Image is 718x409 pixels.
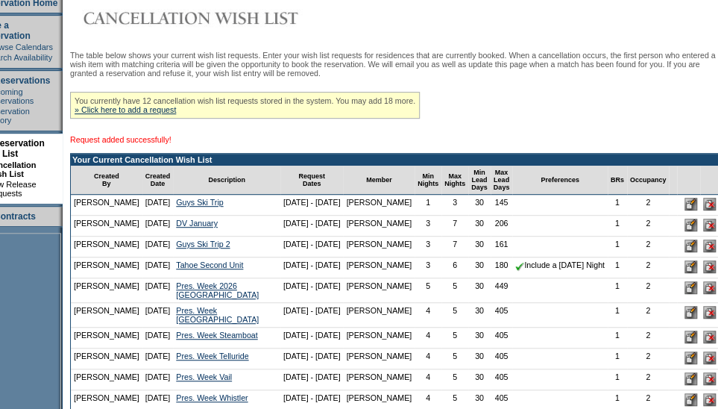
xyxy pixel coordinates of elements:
a: Pres. Week Vail [176,372,232,381]
td: 2 [627,328,670,349]
td: 30 [468,349,491,369]
td: [PERSON_NAME] [71,216,142,237]
nobr: [DATE] - [DATE] [283,352,341,360]
td: 30 [468,303,491,328]
td: 30 [468,195,491,216]
td: 2 [627,369,670,390]
td: BRs [608,166,627,195]
td: [PERSON_NAME] [71,237,142,257]
td: 1 [608,369,627,390]
input: Delete this Request [703,306,716,319]
a: Pres. Week Whistler [176,393,248,402]
td: 1 [608,349,627,369]
nobr: [DATE] - [DATE] [283,219,341,228]
input: Delete this Request [703,372,716,385]
td: [PERSON_NAME] [343,369,415,390]
td: Min Nights [415,166,441,195]
td: Min Lead Days [468,166,491,195]
td: 2 [627,195,670,216]
nobr: [DATE] - [DATE] [283,372,341,381]
td: 1 [608,195,627,216]
input: Edit this Request [684,260,697,273]
input: Edit this Request [684,331,697,343]
a: Tahoe Second Unit [176,260,243,269]
td: 405 [491,369,513,390]
td: 5 [441,328,468,349]
td: 30 [468,216,491,237]
input: Edit this Request [684,352,697,364]
td: 3 [415,257,441,278]
td: Created Date [142,166,174,195]
td: 206 [491,216,513,237]
td: Description [173,166,280,195]
input: Edit this Request [684,372,697,385]
td: [DATE] [142,303,174,328]
td: 2 [627,278,670,303]
input: Delete this Request [703,198,716,210]
td: [PERSON_NAME] [343,216,415,237]
nobr: [DATE] - [DATE] [283,281,341,290]
td: 3 [415,237,441,257]
td: 5 [441,349,468,369]
td: [DATE] [142,195,174,216]
td: 1 [608,278,627,303]
a: Guys Ski Trip [176,198,223,207]
input: Edit this Request [684,393,697,406]
td: 1 [608,216,627,237]
input: Delete this Request [703,352,716,364]
td: 3 [441,195,468,216]
td: 161 [491,237,513,257]
td: [PERSON_NAME] [71,349,142,369]
td: 180 [491,257,513,278]
td: 449 [491,278,513,303]
td: [DATE] [142,216,174,237]
td: 1 [608,257,627,278]
a: DV January [176,219,218,228]
td: 1 [608,328,627,349]
td: [PERSON_NAME] [343,349,415,369]
input: Delete this Request [703,260,716,273]
nobr: [DATE] - [DATE] [283,331,341,340]
input: Delete this Request [703,393,716,406]
td: 4 [415,303,441,328]
td: 30 [468,278,491,303]
td: 2 [627,303,670,328]
td: 1 [608,303,627,328]
td: 30 [468,328,491,349]
td: 2 [627,237,670,257]
td: 4 [415,369,441,390]
td: 2 [627,349,670,369]
a: Guys Ski Trip 2 [176,240,230,249]
td: 405 [491,303,513,328]
td: Max Lead Days [491,166,513,195]
input: Edit this Request [684,281,697,294]
td: [PERSON_NAME] [71,278,142,303]
td: [DATE] [142,257,174,278]
td: 5 [441,369,468,390]
nobr: [DATE] - [DATE] [283,198,341,207]
td: [DATE] [142,278,174,303]
nobr: [DATE] - [DATE] [283,240,341,249]
input: Edit this Request [684,198,697,210]
td: 5 [441,303,468,328]
nobr: [DATE] - [DATE] [283,306,341,315]
td: 4 [415,349,441,369]
a: Pres. Week 2026 [GEOGRAPHIC_DATA] [176,281,259,299]
a: » Click here to add a request [75,105,176,114]
td: 30 [468,237,491,257]
img: Cancellation Wish List [70,3,368,33]
td: Preferences [512,166,608,195]
td: [PERSON_NAME] [71,195,142,216]
input: Delete this Request [703,219,716,231]
td: [PERSON_NAME] [343,257,415,278]
td: Request Dates [280,166,344,195]
td: 5 [441,278,468,303]
input: Edit this Request [684,306,697,319]
span: Request added successfully! [70,135,171,144]
td: [PERSON_NAME] [343,278,415,303]
td: 1 [415,195,441,216]
td: 2 [627,257,670,278]
input: Edit this Request [684,240,697,252]
td: 7 [441,237,468,257]
td: [DATE] [142,237,174,257]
